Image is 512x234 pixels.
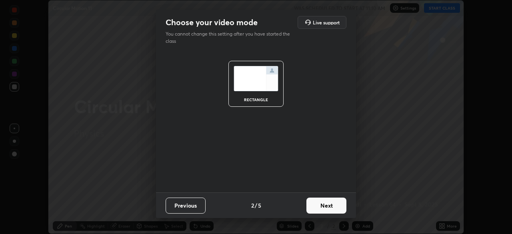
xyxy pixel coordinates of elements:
[166,30,295,45] p: You cannot change this setting after you have started the class
[306,198,346,214] button: Next
[313,20,340,25] h5: Live support
[258,201,261,210] h4: 5
[166,17,258,28] h2: Choose your video mode
[251,201,254,210] h4: 2
[234,66,278,91] img: normalScreenIcon.ae25ed63.svg
[166,198,206,214] button: Previous
[255,201,257,210] h4: /
[240,98,272,102] div: rectangle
